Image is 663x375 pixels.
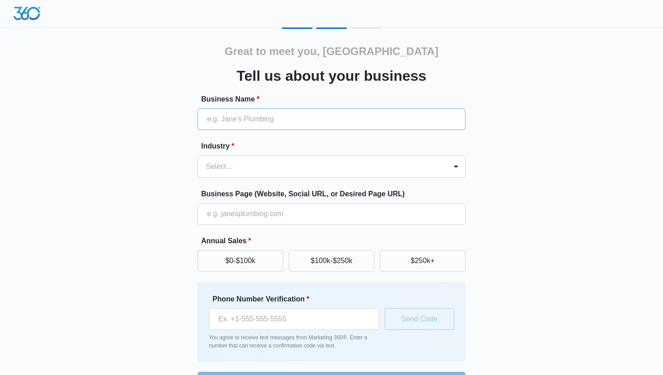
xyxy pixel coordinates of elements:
button: $250k+ [380,250,465,272]
input: Ex. +1-555-555-5555 [209,308,379,330]
h2: Great to meet you, [GEOGRAPHIC_DATA] [225,43,438,60]
button: $100k-$250k [289,250,374,272]
h3: Tell us about your business [237,65,427,87]
label: Business Name [201,94,469,105]
input: e.g. janesplumbing.com [198,203,465,225]
label: Phone Number Verification [212,294,383,305]
p: You agree to receive text messages from Marketing 360®. Enter a number that can receive a confirm... [209,333,379,350]
label: Industry [201,141,469,152]
label: Annual Sales [201,236,469,246]
input: e.g. Jane's Plumbing [198,108,465,130]
label: Business Page (Website, Social URL, or Desired Page URL) [201,189,469,199]
button: $0-$100k [198,250,283,272]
